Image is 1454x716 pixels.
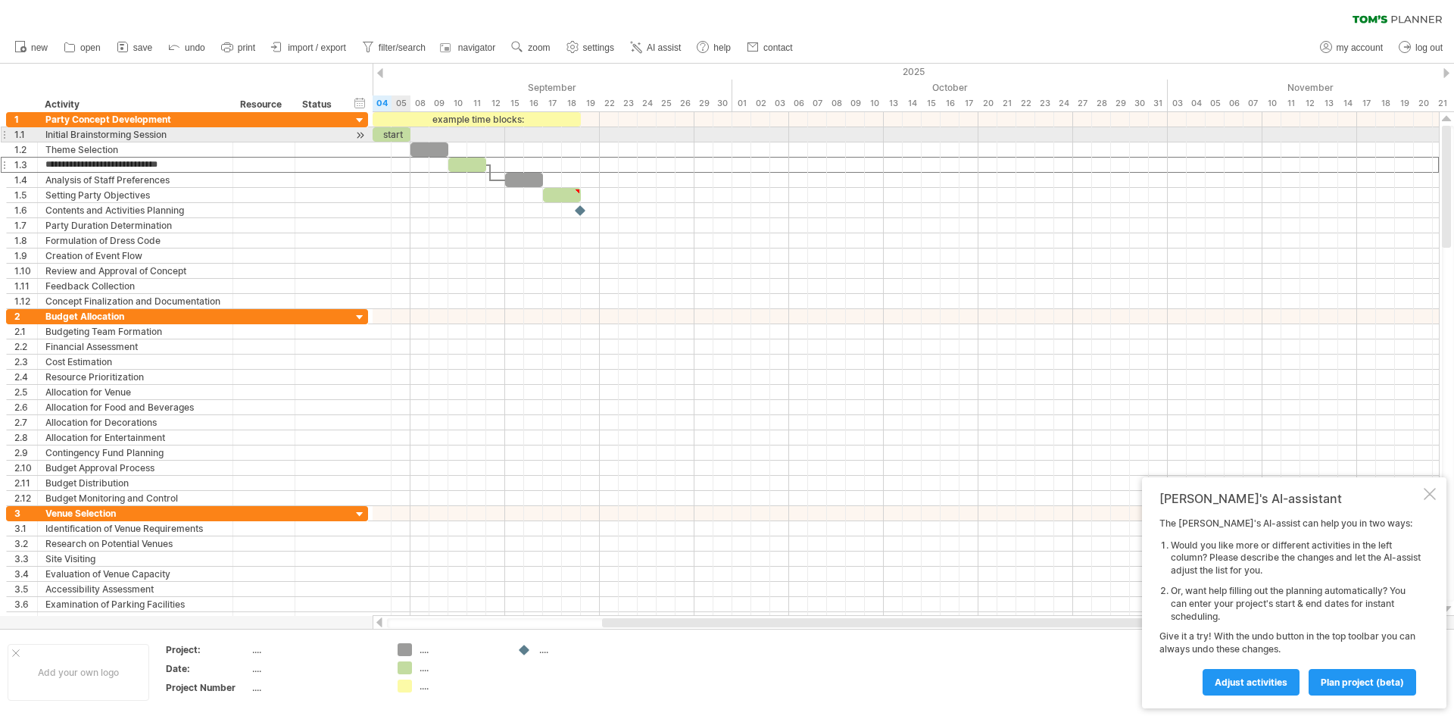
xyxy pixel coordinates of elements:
[379,42,426,53] span: filter/search
[14,567,37,581] div: 3.4
[45,567,225,581] div: Evaluation of Venue Capacity
[45,476,225,490] div: Budget Distribution
[14,173,37,187] div: 1.4
[31,42,48,53] span: new
[45,264,225,278] div: Review and Approval of Concept
[941,95,959,111] div: Thursday, 16 October 2025
[14,127,37,142] div: 1.1
[694,95,713,111] div: Monday, 29 September 2025
[373,127,410,142] div: start
[922,95,941,111] div: Wednesday, 15 October 2025
[438,38,500,58] a: navigator
[14,158,37,172] div: 1.3
[14,279,37,293] div: 1.11
[997,95,1016,111] div: Tuesday, 21 October 2025
[14,112,37,127] div: 1
[657,95,676,111] div: Thursday, 25 September 2025
[1395,38,1447,58] a: log out
[252,662,379,675] div: ....
[743,38,797,58] a: contact
[45,370,225,384] div: Resource Prioritization
[448,95,467,111] div: Wednesday, 10 September 2025
[420,680,502,693] div: ....
[353,127,367,143] div: scroll to activity
[1316,38,1387,58] a: my account
[1300,95,1319,111] div: Wednesday, 12 November 2025
[1376,95,1395,111] div: Tuesday, 18 November 2025
[267,38,351,58] a: import / export
[392,95,410,111] div: Friday, 5 September 2025
[14,355,37,369] div: 2.3
[1171,585,1421,623] li: Or, want help filling out the planning automatically? You can enter your project's start & end da...
[638,95,657,111] div: Wednesday, 24 September 2025
[751,95,770,111] div: Thursday, 2 October 2025
[1206,95,1225,111] div: Wednesday, 5 November 2025
[45,491,225,505] div: Budget Monitoring and Control
[45,430,225,445] div: Allocation for Entertainment
[240,97,286,112] div: Resource
[45,612,225,627] div: Analysis of Venue Layout
[562,95,581,111] div: Thursday, 18 September 2025
[45,127,225,142] div: Initial Brainstorming Session
[713,42,731,53] span: help
[358,38,430,58] a: filter/search
[1073,95,1092,111] div: Monday, 27 October 2025
[14,294,37,308] div: 1.12
[865,95,884,111] div: Friday, 10 October 2025
[252,681,379,694] div: ....
[1243,95,1262,111] div: Friday, 7 November 2025
[166,662,249,675] div: Date:
[8,644,149,701] div: Add your own logo
[1215,677,1287,688] span: Adjust activities
[563,38,619,58] a: settings
[45,521,225,536] div: Identification of Venue Requirements
[14,400,37,414] div: 2.6
[676,95,694,111] div: Friday, 26 September 2025
[14,142,37,157] div: 1.2
[14,521,37,536] div: 3.1
[1035,95,1054,111] div: Thursday, 23 October 2025
[1337,42,1383,53] span: my account
[1319,95,1338,111] div: Thursday, 13 November 2025
[45,339,225,354] div: Financial Assessment
[14,612,37,627] div: 3.7
[133,42,152,53] span: save
[14,491,37,505] div: 2.12
[524,95,543,111] div: Tuesday, 16 September 2025
[458,42,495,53] span: navigator
[1149,95,1168,111] div: Friday, 31 October 2025
[14,446,37,460] div: 2.9
[1357,95,1376,111] div: Monday, 17 November 2025
[583,42,614,53] span: settings
[14,249,37,263] div: 1.9
[45,249,225,263] div: Creation of Event Flow
[1168,95,1187,111] div: Monday, 3 November 2025
[14,370,37,384] div: 2.4
[1262,95,1281,111] div: Monday, 10 November 2025
[45,173,225,187] div: Analysis of Staff Preferences
[429,95,448,111] div: Tuesday, 9 September 2025
[45,415,225,430] div: Allocation for Decorations
[1321,677,1404,688] span: plan project (beta)
[1130,95,1149,111] div: Thursday, 30 October 2025
[1159,517,1421,695] div: The [PERSON_NAME]'s AI-assist can help you in two ways: Give it a try! With the undo button in th...
[14,506,37,521] div: 3
[45,385,225,399] div: Allocation for Venue
[45,461,225,475] div: Budget Approval Process
[1203,669,1300,696] a: Adjust activities
[238,42,255,53] span: print
[581,95,600,111] div: Friday, 19 September 2025
[713,95,732,111] div: Tuesday, 30 September 2025
[45,597,225,611] div: Examination of Parking Facilities
[647,42,681,53] span: AI assist
[486,95,505,111] div: Friday, 12 September 2025
[14,430,37,445] div: 2.8
[600,95,619,111] div: Monday, 22 September 2025
[14,264,37,278] div: 1.10
[732,95,751,111] div: Wednesday, 1 October 2025
[45,324,225,339] div: Budgeting Team Formation
[45,552,225,566] div: Site Visiting
[217,38,260,58] a: print
[45,355,225,369] div: Cost Estimation
[252,643,379,656] div: ....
